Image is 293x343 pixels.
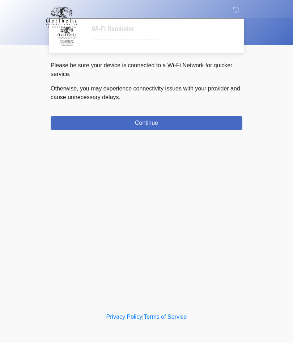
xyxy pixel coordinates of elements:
[51,116,242,130] button: Continue
[51,84,242,102] p: Otherwise, you may experience connectivity issues with your provider and cause unnecessary delays
[144,314,187,320] a: Terms of Service
[56,25,78,47] img: Agent Avatar
[51,61,242,79] p: Please be sure your device is connected to a Wi-Fi Network for quicker service.
[142,314,144,320] a: |
[119,94,120,100] span: .
[106,314,143,320] a: Privacy Policy
[92,35,232,44] div: ~~~~~~~~~~~~~~~~~~~~
[43,5,80,29] img: Aesthetic Surgery Centre, PLLC Logo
